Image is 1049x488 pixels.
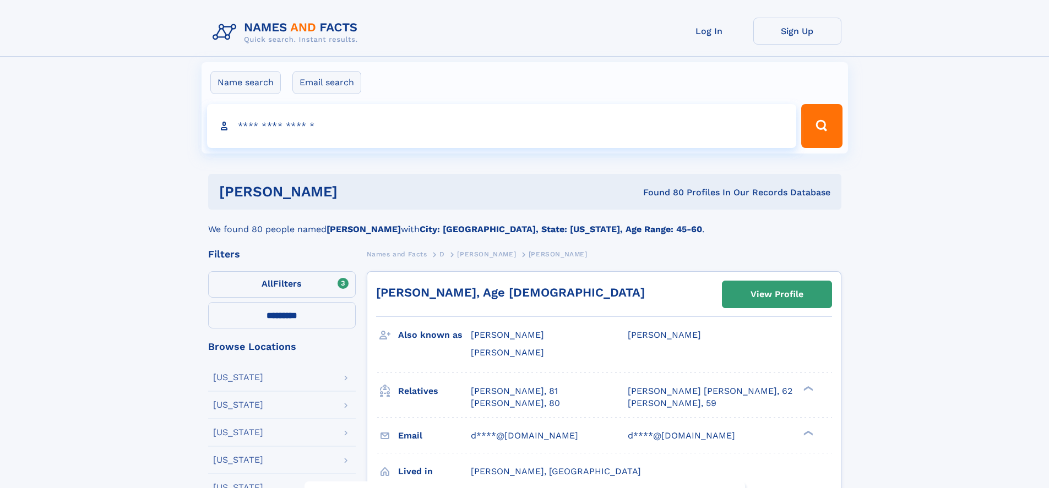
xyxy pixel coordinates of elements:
h3: Email [398,426,471,445]
a: View Profile [722,281,831,308]
span: D [439,250,445,258]
button: Search Button [801,104,842,148]
span: [PERSON_NAME] [628,330,701,340]
a: Sign Up [753,18,841,45]
a: D [439,247,445,261]
a: [PERSON_NAME], 81 [471,385,558,397]
div: [US_STATE] [213,428,263,437]
h3: Lived in [398,462,471,481]
span: [PERSON_NAME] [471,330,544,340]
div: Filters [208,249,356,259]
label: Name search [210,71,281,94]
div: [US_STATE] [213,456,263,464]
div: ❯ [801,429,814,436]
a: [PERSON_NAME] [457,247,516,261]
div: [US_STATE] [213,401,263,409]
span: [PERSON_NAME] [471,347,544,358]
div: We found 80 people named with . [208,210,841,236]
label: Email search [292,71,361,94]
b: [PERSON_NAME] [327,224,401,234]
label: Filters [208,271,356,298]
div: Browse Locations [208,342,356,352]
span: All [262,278,273,289]
b: City: [GEOGRAPHIC_DATA], State: [US_STATE], Age Range: 45-60 [420,224,702,234]
a: Names and Facts [367,247,427,261]
a: [PERSON_NAME], 59 [628,397,716,409]
span: [PERSON_NAME], [GEOGRAPHIC_DATA] [471,466,641,476]
div: View Profile [751,282,803,307]
a: [PERSON_NAME] [PERSON_NAME], 62 [628,385,792,397]
a: [PERSON_NAME], Age [DEMOGRAPHIC_DATA] [376,286,645,299]
span: [PERSON_NAME] [529,250,588,258]
img: Logo Names and Facts [208,18,367,47]
h3: Relatives [398,382,471,401]
a: [PERSON_NAME], 80 [471,397,560,409]
div: ❯ [801,385,814,392]
div: [US_STATE] [213,373,263,382]
h1: [PERSON_NAME] [219,185,491,199]
div: Found 80 Profiles In Our Records Database [490,187,830,199]
a: Log In [665,18,753,45]
h3: Also known as [398,326,471,344]
input: search input [207,104,797,148]
span: [PERSON_NAME] [457,250,516,258]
